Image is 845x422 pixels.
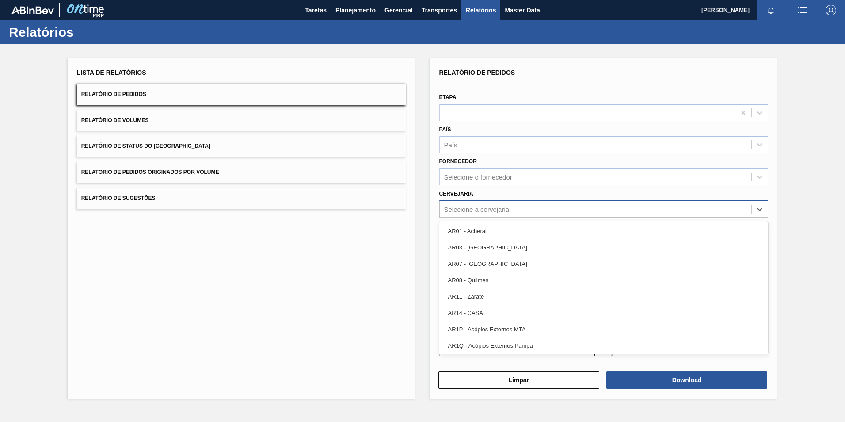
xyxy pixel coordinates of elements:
[757,4,785,16] button: Notificações
[81,91,146,97] span: Relatório de Pedidos
[77,110,406,131] button: Relatório de Volumes
[81,117,148,123] span: Relatório de Volumes
[81,195,156,201] span: Relatório de Sugestões
[77,69,146,76] span: Lista de Relatórios
[305,5,327,15] span: Tarefas
[439,321,769,338] div: AR1P - Acópios Externos MTA
[439,288,769,305] div: AR11 - Zárate
[444,141,457,149] div: País
[439,338,769,354] div: AR1Q - Acópios Externos Pampa
[606,371,767,389] button: Download
[77,84,406,105] button: Relatório de Pedidos
[439,191,473,197] label: Cervejaria
[444,173,512,181] div: Selecione o fornecedor
[466,5,496,15] span: Relatórios
[439,158,477,165] label: Fornecedor
[422,5,457,15] span: Transportes
[505,5,540,15] span: Master Data
[11,6,54,14] img: TNhmsLtSVTkK8tSr43FrP2fwEKptu5GPRR3wAAAABJRU5ErkJggg==
[439,127,451,133] label: País
[444,205,510,213] div: Selecione a cervejaria
[77,161,406,183] button: Relatório de Pedidos Originados por Volume
[797,5,808,15] img: userActions
[439,223,769,239] div: AR01 - Acheral
[81,143,210,149] span: Relatório de Status do [GEOGRAPHIC_DATA]
[439,305,769,321] div: AR14 - CASA
[439,239,769,256] div: AR03 - [GEOGRAPHIC_DATA]
[81,169,219,175] span: Relatório de Pedidos Originados por Volume
[335,5,376,15] span: Planejamento
[77,135,406,157] button: Relatório de Status do [GEOGRAPHIC_DATA]
[77,188,406,209] button: Relatório de Sugestões
[826,5,836,15] img: Logout
[439,256,769,272] div: AR07 - [GEOGRAPHIC_DATA]
[439,272,769,288] div: AR08 - Quilmes
[438,371,599,389] button: Limpar
[439,69,515,76] span: Relatório de Pedidos
[439,94,457,100] label: Etapa
[384,5,413,15] span: Gerencial
[9,27,166,37] h1: Relatórios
